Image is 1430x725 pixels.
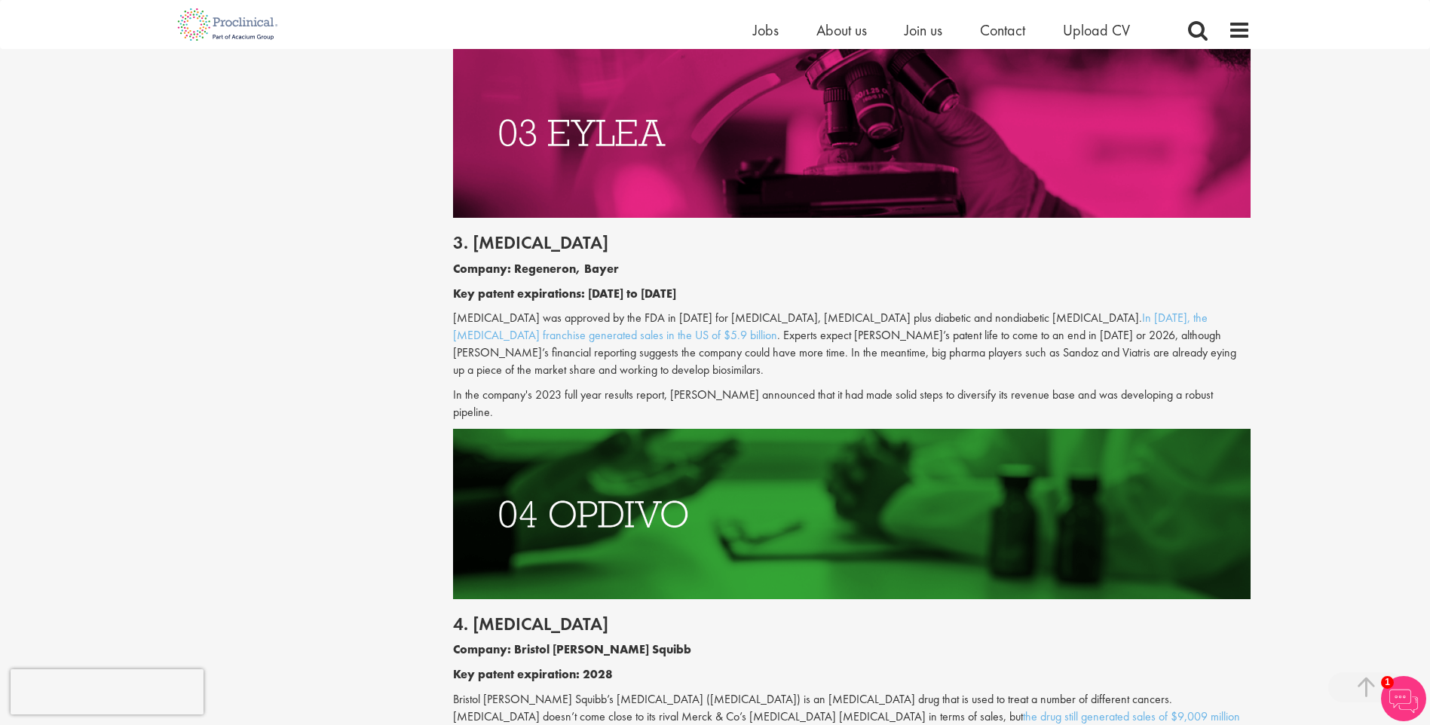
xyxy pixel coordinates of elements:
b: Company: Bristol [PERSON_NAME] Squibb [453,641,691,657]
a: Contact [980,20,1025,40]
img: Drugs with patents due to expire Eylea [453,47,1251,218]
h2: 4. [MEDICAL_DATA] [453,614,1251,634]
a: Upload CV [1063,20,1130,40]
a: Join us [905,20,942,40]
a: In [DATE], the [MEDICAL_DATA] franchise generated sales in the US of $5.9 billion [453,310,1208,343]
p: [MEDICAL_DATA] was approved by the FDA in [DATE] for [MEDICAL_DATA], [MEDICAL_DATA] plus diabetic... [453,310,1251,378]
b: Company: Regeneron, Bayer [453,261,619,277]
a: About us [816,20,867,40]
a: Jobs [753,20,779,40]
b: Key patent expirations: [DATE] to [DATE] [453,286,676,301]
b: Key patent expiration: 2028 [453,666,613,682]
h2: 3. [MEDICAL_DATA] [453,233,1251,252]
span: 1 [1381,676,1394,689]
iframe: reCAPTCHA [11,669,204,714]
p: In the company's 2023 full year results report, [PERSON_NAME] announced that it had made solid st... [453,387,1251,421]
img: Drugs with patents due to expire Opdivo [453,429,1251,599]
img: Chatbot [1381,676,1426,721]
